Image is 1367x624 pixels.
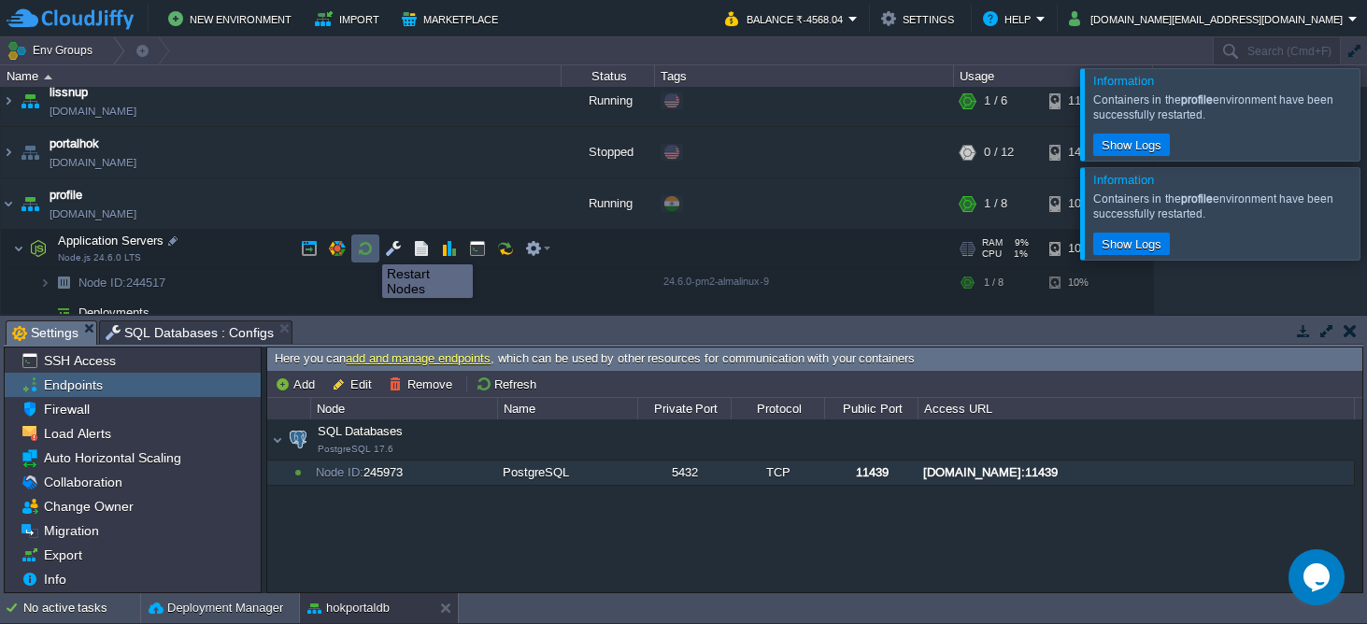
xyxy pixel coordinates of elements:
[50,102,136,121] a: [DOMAIN_NAME]
[77,275,168,291] a: Node ID:244517
[50,186,82,205] a: profile
[13,230,24,267] img: AMDAwAAAACH5BAEAAAAALAAAAAABAAEAAAICRAEAOw==
[562,178,655,229] div: Running
[499,398,637,419] div: Name
[50,135,99,153] a: portalhok
[1096,136,1167,153] button: Show Logs
[12,321,78,345] span: Settings
[498,461,636,485] div: PostgreSQL
[1049,230,1110,267] div: 10%
[663,276,769,287] span: 24.6.0-pm2-almalinux-9
[1049,268,1110,297] div: 10%
[1093,92,1355,122] div: Containers in the environment have been successfully restarted.
[50,268,77,297] img: AMDAwAAAACH5BAEAAAAALAAAAAABAAEAAAICRAEAOw==
[1049,178,1110,229] div: 10%
[1049,76,1110,126] div: 11%
[562,127,655,177] div: Stopped
[50,83,88,102] a: lissnup
[656,65,953,87] div: Tags
[1,76,16,126] img: AMDAwAAAACH5BAEAAAAALAAAAAABAAEAAAICRAEAOw==
[1181,93,1213,106] b: profile
[1289,549,1348,605] iframe: chat widget
[1093,173,1154,187] span: Information
[402,7,504,30] button: Marketplace
[40,376,106,393] a: Endpoints
[1181,192,1213,206] b: profile
[316,465,363,479] span: Node ID:
[149,599,283,617] button: Deployment Manager
[2,65,561,87] div: Name
[315,7,385,30] button: Import
[562,65,654,87] div: Status
[77,305,152,320] a: Deployments
[40,425,114,442] a: Load Alerts
[984,268,1004,297] div: 1 / 8
[78,276,126,290] span: Node ID:
[58,252,141,263] span: Node.js 24.6.0 LTS
[39,268,50,297] img: AMDAwAAAACH5BAEAAAAALAAAAAABAAEAAAICRAEAOw==
[332,376,377,392] button: Edit
[984,127,1014,177] div: 0 / 12
[288,424,403,455] span: SQL Databases
[346,351,491,365] a: add and manage endpoints
[7,7,134,31] img: CloudJiffy
[984,76,1007,126] div: 1 / 6
[40,522,102,539] a: Migration
[17,76,43,126] img: AMDAwAAAACH5BAEAAAAALAAAAAABAAEAAAICRAEAOw==
[40,352,119,369] a: SSH Access
[311,461,496,485] div: 245973
[638,461,730,485] div: 5432
[881,7,960,30] button: Settings
[17,178,43,229] img: AMDAwAAAACH5BAEAAAAALAAAAAABAAEAAAICRAEAOw==
[1009,248,1028,260] span: 1%
[23,593,140,623] div: No active tasks
[1093,74,1154,88] span: Information
[1096,235,1167,252] button: Show Logs
[476,376,542,392] button: Refresh
[725,7,848,30] button: Balance ₹-4568.04
[17,127,43,177] img: AMDAwAAAACH5BAEAAAAALAAAAAABAAEAAAICRAEAOw==
[1093,191,1355,221] div: Containers in the environment have been successfully restarted.
[40,571,69,588] a: Info
[44,75,52,79] img: AMDAwAAAACH5BAEAAAAALAAAAAABAAEAAAICRAEAOw==
[389,376,458,392] button: Remove
[919,398,1354,419] div: Access URL
[40,546,85,563] span: Export
[733,398,824,419] div: Protocol
[50,153,136,172] a: [DOMAIN_NAME]
[168,7,297,30] button: New Environment
[56,233,166,248] span: Application Servers
[50,205,136,223] a: [DOMAIN_NAME]
[562,76,655,126] div: Running
[40,498,136,515] a: Change Owner
[56,234,166,248] a: Application ServersNode.js 24.6.0 LTS
[1,178,16,229] img: AMDAwAAAACH5BAEAAAAALAAAAAABAAEAAAICRAEAOw==
[982,237,1003,248] span: RAM
[1049,127,1110,177] div: 14%
[955,65,1152,87] div: Usage
[826,398,918,419] div: Public Port
[40,474,125,490] a: Collaboration
[106,321,274,344] span: SQL Databases : Configs
[275,376,320,392] button: Add
[1069,7,1348,30] button: [DOMAIN_NAME][EMAIL_ADDRESS][DOMAIN_NAME]
[40,401,93,418] a: Firewall
[318,444,393,454] span: PostgreSQL 17.6
[1,127,16,177] img: AMDAwAAAACH5BAEAAAAALAAAAAABAAEAAAICRAEAOw==
[307,599,390,617] button: hokportaldb
[387,266,468,296] div: Restart Nodes
[825,461,917,485] div: 11439
[7,37,99,64] button: Env Groups
[39,298,50,327] img: AMDAwAAAACH5BAEAAAAALAAAAAABAAEAAAICRAEAOw==
[918,461,1353,485] div: [DOMAIN_NAME]:11439
[40,449,184,466] a: Auto Horizontal Scaling
[982,248,1002,260] span: CPU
